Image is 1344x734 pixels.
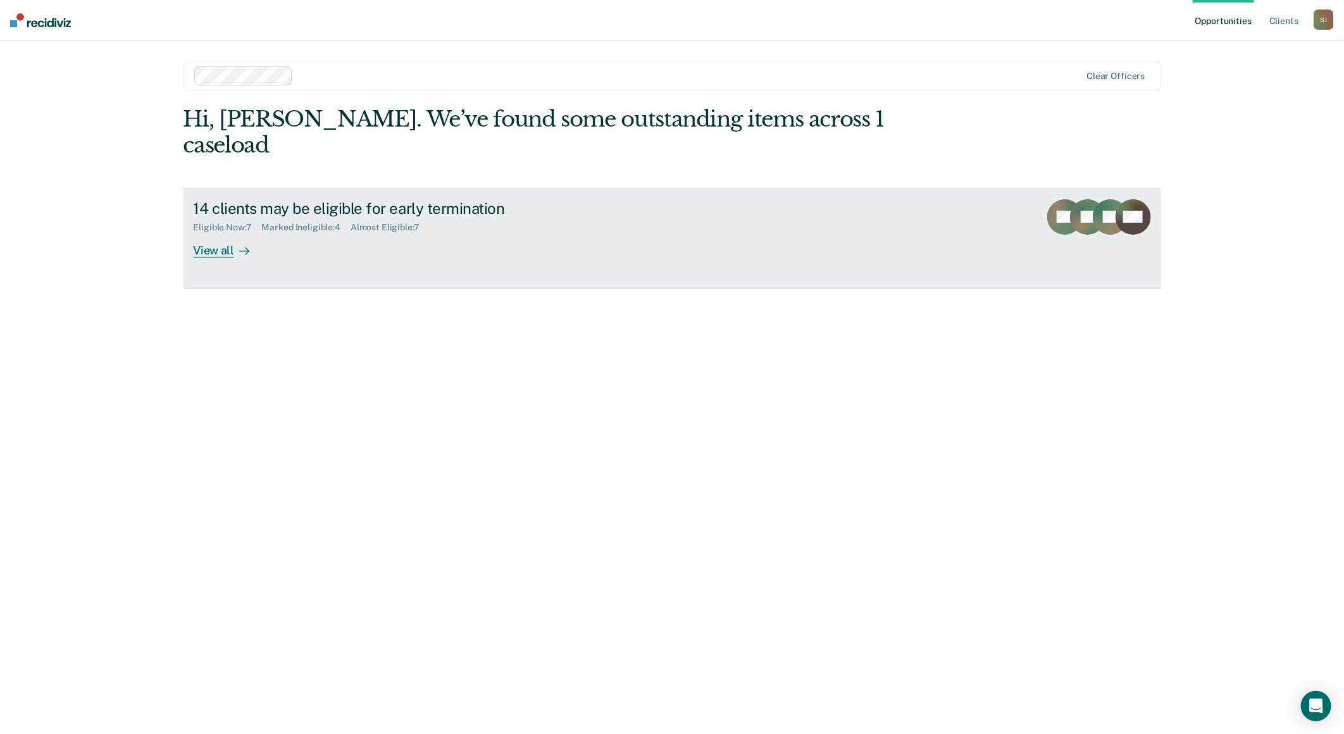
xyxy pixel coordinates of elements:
div: Almost Eligible : 7 [351,222,430,233]
div: Open Intercom Messenger [1301,691,1331,721]
button: SJ [1314,9,1334,30]
div: View all [194,233,264,258]
div: Hi, [PERSON_NAME]. We’ve found some outstanding items across 1 caseload [184,106,966,158]
div: 14 clients may be eligible for early termination [194,199,638,218]
div: S J [1314,9,1334,30]
div: Eligible Now : 7 [194,222,262,233]
div: Clear officers [1086,71,1145,82]
img: Recidiviz [10,13,71,27]
div: Marked Ineligible : 4 [262,222,351,233]
a: 14 clients may be eligible for early terminationEligible Now:7Marked Ineligible:4Almost Eligible:... [184,189,1161,289]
